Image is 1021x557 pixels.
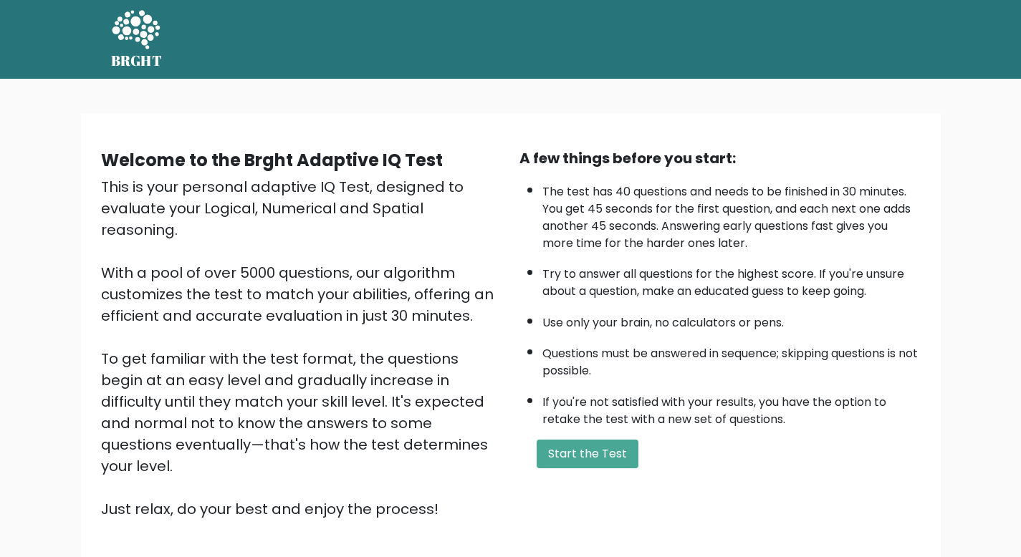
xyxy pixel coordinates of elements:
[542,176,921,252] li: The test has 40 questions and needs to be finished in 30 minutes. You get 45 seconds for the firs...
[542,338,921,379] li: Questions must be answered in sequence; skipping questions is not possible.
[101,176,502,520] div: This is your personal adaptive IQ Test, designed to evaluate your Logical, Numerical and Spatial ...
[111,6,163,73] a: BRGHT
[519,147,921,169] div: A few things before you start:
[542,387,921,428] li: If you're not satisfied with your results, you have the option to retake the test with a new set ...
[111,52,163,69] h5: BRGHT
[542,258,921,300] li: Try to answer all questions for the highest score. If you're unsure about a question, make an edu...
[537,440,638,468] button: Start the Test
[101,148,443,172] b: Welcome to the Brght Adaptive IQ Test
[542,307,921,331] li: Use only your brain, no calculators or pens.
